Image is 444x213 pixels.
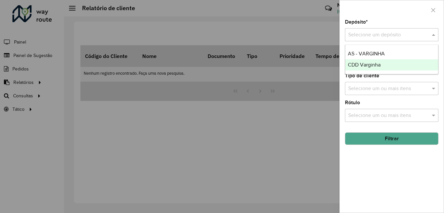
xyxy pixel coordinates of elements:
label: Rótulo [345,99,360,106]
button: Filtrar [345,132,438,145]
label: Depósito [345,18,368,26]
span: CDD Varginha [348,62,381,68]
span: AS - VARGINHA [348,51,385,56]
ng-dropdown-panel: Options list [345,45,438,74]
label: Tipo de cliente [345,72,379,80]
